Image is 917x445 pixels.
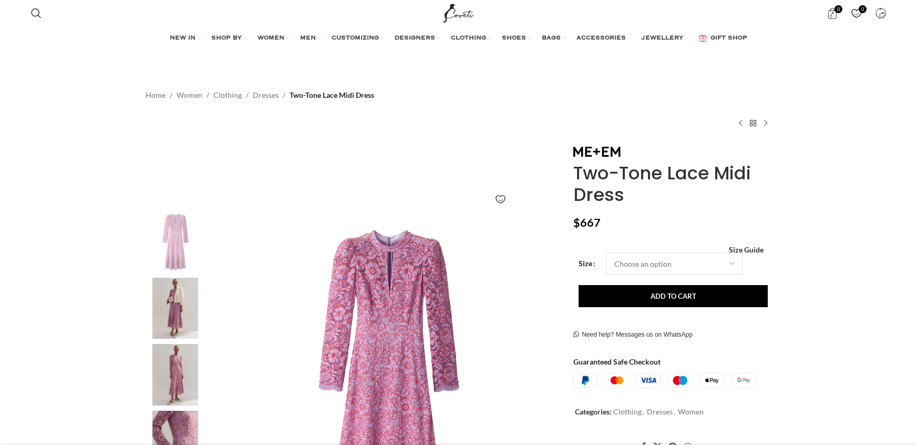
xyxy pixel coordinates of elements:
a: DESIGNERS [395,28,440,49]
span: 0 [859,5,867,13]
a: JEWELLERY [642,28,688,49]
span: WOMEN [257,34,284,43]
span: , [643,406,644,418]
strong: Guaranteed Safe Checkout [573,357,661,366]
img: Me and Em dresses [143,278,207,339]
a: Women [678,407,704,416]
img: GiftBag [699,35,707,42]
a: SHOES [502,28,531,49]
a: CLOTHING [451,28,491,49]
a: Home [146,89,166,101]
span: GIFT SHOP [710,34,747,43]
a: Site logo [441,8,476,17]
a: Next product [759,117,772,129]
a: CUSTOMIZING [332,28,384,49]
a: BAGS [542,28,566,49]
span: 0 [834,5,842,13]
nav: Breadcrumb [146,89,374,101]
span: Categories: [575,407,612,416]
span: NEW IN [170,34,195,43]
span: SHOES [502,34,526,43]
a: Clothing [613,407,642,416]
div: My Wishlist [846,3,867,24]
button: Add to cart [579,285,768,307]
a: ACCESSORIES [576,28,631,49]
a: Clothing [213,89,242,101]
h1: Two-Tone Lace Midi Dress [573,163,771,206]
span: DESIGNERS [395,34,435,43]
span: CLOTHING [451,34,486,43]
span: ACCESSORIES [576,34,626,43]
a: Women [177,89,202,101]
a: 0 [821,3,843,24]
label: Size [579,258,595,269]
span: Two-Tone Lace Midi Dress [290,89,374,101]
a: SHOP BY [211,28,247,49]
span: $ [573,216,580,229]
img: Me and Em collection [143,344,207,406]
span: , [674,406,675,418]
img: guaranteed-safe-checkout-bordered.j [573,373,756,388]
span: SHOP BY [211,34,242,43]
span: MEN [300,34,316,43]
a: 0 [846,3,867,24]
a: Dresses [253,89,279,101]
img: Two-Tone Lace Midi Dress [143,211,207,272]
a: Dresses [647,407,673,416]
a: MEN [300,28,321,49]
a: GIFT SHOP [699,28,747,49]
bdi: 667 [573,216,601,229]
span: JEWELLERY [642,34,683,43]
a: Search [26,3,47,24]
span: CUSTOMIZING [332,34,379,43]
a: WOMEN [257,28,290,49]
a: NEW IN [170,28,201,49]
a: Need help? Messages us on WhatsApp [573,331,693,339]
span: BAGS [542,34,561,43]
div: Main navigation [26,28,892,49]
a: Previous product [734,117,747,129]
img: Me and Em [573,147,621,157]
